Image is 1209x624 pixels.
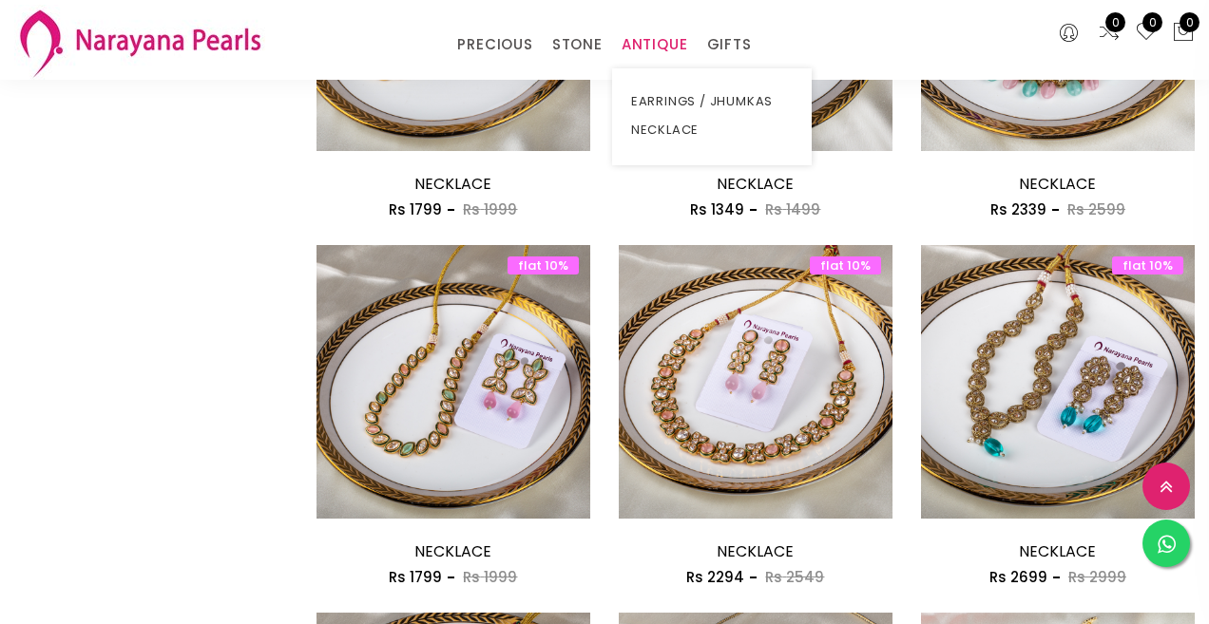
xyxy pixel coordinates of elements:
span: Rs 2699 [989,567,1047,587]
button: 0 [1172,21,1195,46]
span: Rs 2549 [765,567,824,587]
a: NECKLACE [414,540,491,562]
span: Rs 2599 [1067,199,1125,219]
a: NECKLACE [631,116,793,144]
a: EARRINGS / JHUMKAS [631,87,793,116]
a: NECKLACE [717,540,794,562]
span: 0 [1105,12,1125,32]
span: Rs 1499 [765,199,820,219]
span: 0 [1180,12,1199,32]
a: ANTIQUE [622,30,688,59]
a: STONE [552,30,603,59]
span: 0 [1142,12,1162,32]
a: PRECIOUS [457,30,532,59]
span: Rs 1349 [690,199,744,219]
span: Rs 2339 [990,199,1046,219]
span: Rs 2999 [1068,567,1126,587]
span: Rs 1799 [389,567,442,587]
span: Rs 1999 [463,199,517,219]
a: NECKLACE [414,173,491,195]
a: GIFTS [707,30,752,59]
span: flat 10% [508,256,579,274]
span: flat 10% [1112,256,1183,274]
span: Rs 1799 [389,199,442,219]
a: NECKLACE [1019,540,1096,562]
a: 0 [1098,21,1121,46]
span: Rs 1999 [463,567,517,587]
span: Rs 2294 [686,567,744,587]
a: NECKLACE [1019,173,1096,195]
a: NECKLACE [717,173,794,195]
a: 0 [1135,21,1158,46]
span: flat 10% [810,256,881,274]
